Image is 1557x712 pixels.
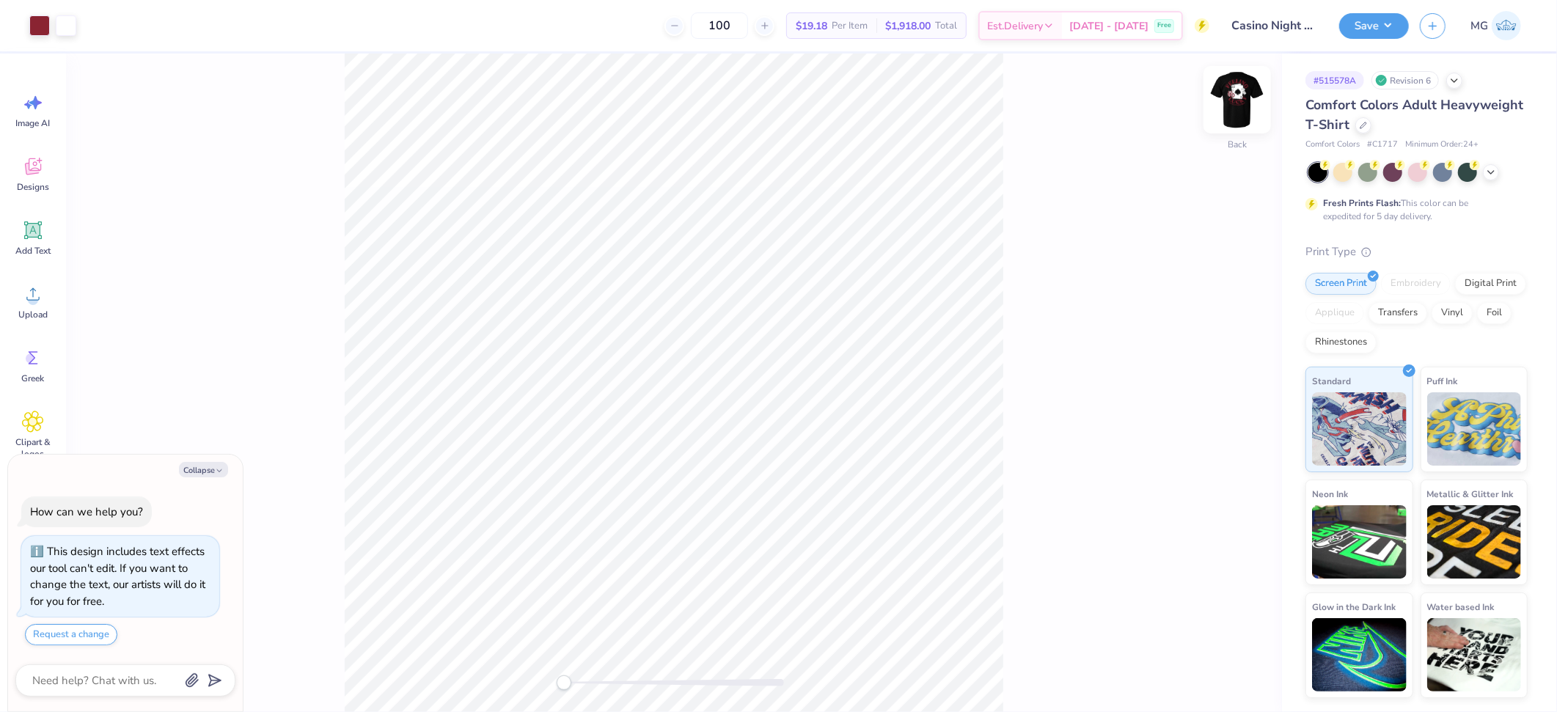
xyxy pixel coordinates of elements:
img: Back [1208,70,1267,129]
span: Comfort Colors Adult Heavyweight T-Shirt [1305,96,1523,133]
span: $1,918.00 [885,18,931,34]
div: # 515578A [1305,71,1364,89]
button: Collapse [179,462,228,477]
div: Screen Print [1305,273,1377,295]
div: Vinyl [1432,302,1473,324]
input: Untitled Design [1220,11,1328,40]
div: Applique [1305,302,1364,324]
span: Add Text [15,245,51,257]
span: Clipart & logos [9,436,57,460]
img: Water based Ink [1427,618,1522,691]
img: Metallic & Glitter Ink [1427,505,1522,579]
span: Minimum Order: 24 + [1405,139,1479,151]
span: Greek [22,372,45,384]
span: Comfort Colors [1305,139,1360,151]
div: Back [1228,139,1247,152]
span: # C1717 [1367,139,1398,151]
div: This color can be expedited for 5 day delivery. [1323,197,1503,223]
span: MG [1470,18,1488,34]
span: Water based Ink [1427,599,1495,614]
input: – – [691,12,748,39]
div: Transfers [1369,302,1427,324]
span: Upload [18,309,48,320]
div: Rhinestones [1305,331,1377,353]
span: Total [935,18,957,34]
img: Mary Grace [1492,11,1521,40]
a: MG [1464,11,1528,40]
span: $19.18 [796,18,827,34]
img: Standard [1312,392,1407,466]
span: Designs [17,181,49,193]
span: Neon Ink [1312,486,1348,502]
span: Puff Ink [1427,373,1458,389]
div: Embroidery [1381,273,1451,295]
div: Foil [1477,302,1512,324]
span: Glow in the Dark Ink [1312,599,1396,614]
span: Standard [1312,373,1351,389]
button: Request a change [25,624,117,645]
div: Accessibility label [557,675,571,690]
img: Puff Ink [1427,392,1522,466]
span: [DATE] - [DATE] [1069,18,1148,34]
div: Revision 6 [1371,71,1439,89]
div: Print Type [1305,243,1528,260]
span: Free [1157,21,1171,31]
span: Per Item [832,18,868,34]
strong: Fresh Prints Flash: [1323,197,1401,209]
div: Digital Print [1455,273,1526,295]
div: How can we help you? [30,504,143,519]
img: Glow in the Dark Ink [1312,618,1407,691]
span: Metallic & Glitter Ink [1427,486,1514,502]
span: Image AI [16,117,51,129]
button: Save [1339,13,1409,39]
img: Neon Ink [1312,505,1407,579]
span: Est. Delivery [987,18,1043,34]
div: This design includes text effects our tool can't edit. If you want to change the text, our artist... [30,544,205,609]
